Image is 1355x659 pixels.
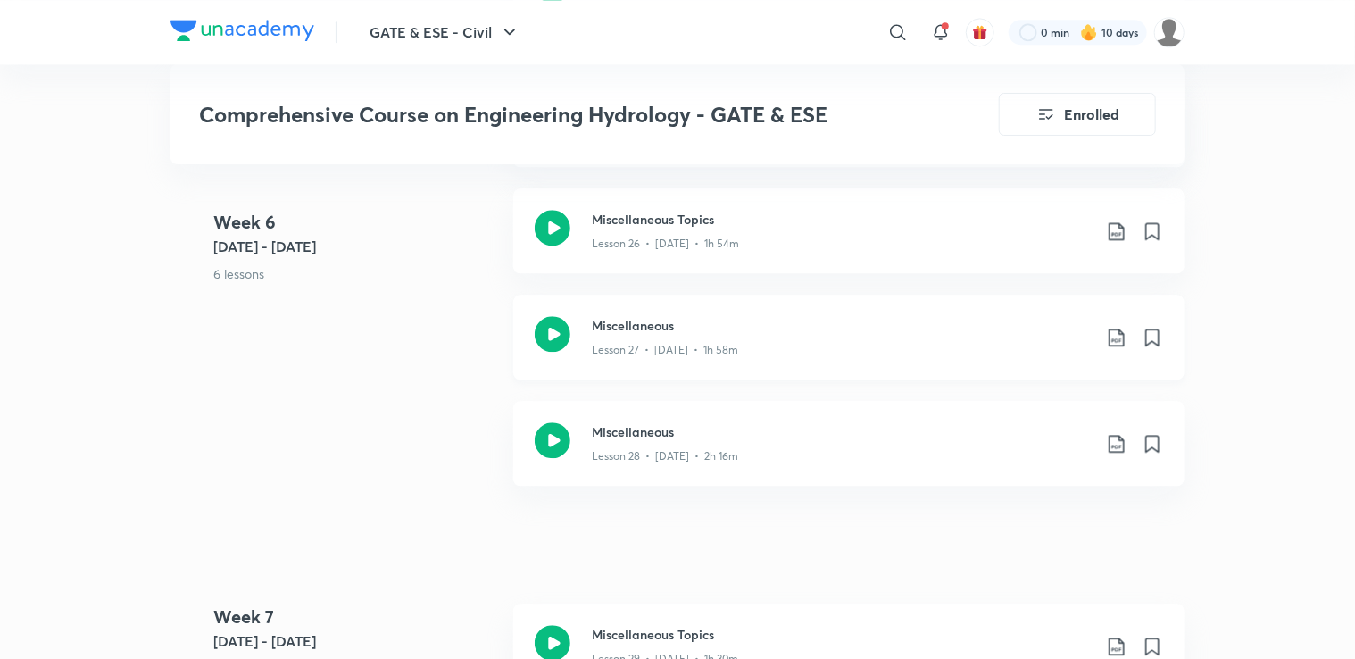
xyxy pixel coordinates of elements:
[592,625,1092,644] h3: Miscellaneous Topics
[966,18,994,46] button: avatar
[999,93,1156,136] button: Enrolled
[592,422,1092,441] h3: Miscellaneous
[170,20,314,41] img: Company Logo
[213,210,499,237] h4: Week 6
[213,604,499,630] h4: Week 7
[513,188,1185,295] a: Miscellaneous TopicsLesson 26 • [DATE] • 1h 54m
[213,630,499,652] h5: [DATE] - [DATE]
[592,210,1092,229] h3: Miscellaneous Topics
[170,20,314,46] a: Company Logo
[1080,23,1098,41] img: streak
[592,448,738,464] p: Lesson 28 • [DATE] • 2h 16m
[592,342,738,358] p: Lesson 27 • [DATE] • 1h 58m
[199,102,898,128] h3: Comprehensive Course on Engineering Hydrology - GATE & ESE
[213,237,499,258] h5: [DATE] - [DATE]
[1154,17,1185,47] img: Anjali kumari
[592,236,739,252] p: Lesson 26 • [DATE] • 1h 54m
[592,316,1092,335] h3: Miscellaneous
[359,14,531,50] button: GATE & ESE - Civil
[513,401,1185,507] a: MiscellaneousLesson 28 • [DATE] • 2h 16m
[513,295,1185,401] a: MiscellaneousLesson 27 • [DATE] • 1h 58m
[213,265,499,284] p: 6 lessons
[972,24,988,40] img: avatar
